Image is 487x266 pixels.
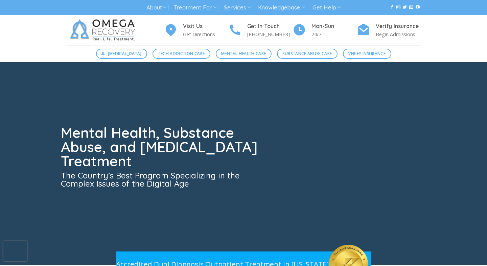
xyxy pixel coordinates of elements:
span: Mental Health Care [221,50,266,57]
a: Get In Touch [PHONE_NUMBER] [228,22,293,39]
h4: Mon-Sun [311,22,357,31]
span: [MEDICAL_DATA] [108,50,142,57]
a: Services [224,1,251,14]
a: Treatment For [174,1,216,14]
h4: Visit Us [183,22,228,31]
img: Omega Recovery [66,15,142,45]
a: Knowledgebase [258,1,305,14]
a: Verify Insurance [343,49,391,59]
p: Get Directions [183,30,228,38]
a: Follow on YouTube [416,5,420,10]
a: Tech Addiction Care [153,49,210,59]
h1: Mental Health, Substance Abuse, and [MEDICAL_DATA] Treatment [61,126,262,168]
p: Begin Admissions [376,30,421,38]
a: Send us an email [409,5,413,10]
a: Visit Us Get Directions [164,22,228,39]
a: [MEDICAL_DATA] [96,49,147,59]
a: Verify Insurance Begin Admissions [357,22,421,39]
a: Follow on Instagram [396,5,400,10]
h3: The Country’s Best Program Specializing in the Complex Issues of the Digital Age [61,171,262,188]
span: Verify Insurance [348,50,386,57]
a: Follow on Facebook [390,5,394,10]
a: Mental Health Care [216,49,272,59]
iframe: reCAPTCHA [3,241,27,261]
p: [PHONE_NUMBER] [247,30,293,38]
a: Substance Abuse Care [277,49,338,59]
h4: Verify Insurance [376,22,421,31]
a: Get Help [312,1,341,14]
span: Tech Addiction Care [158,50,205,57]
p: 24/7 [311,30,357,38]
a: Follow on Twitter [403,5,407,10]
span: Substance Abuse Care [282,50,332,57]
h4: Get In Touch [247,22,293,31]
a: About [146,1,166,14]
